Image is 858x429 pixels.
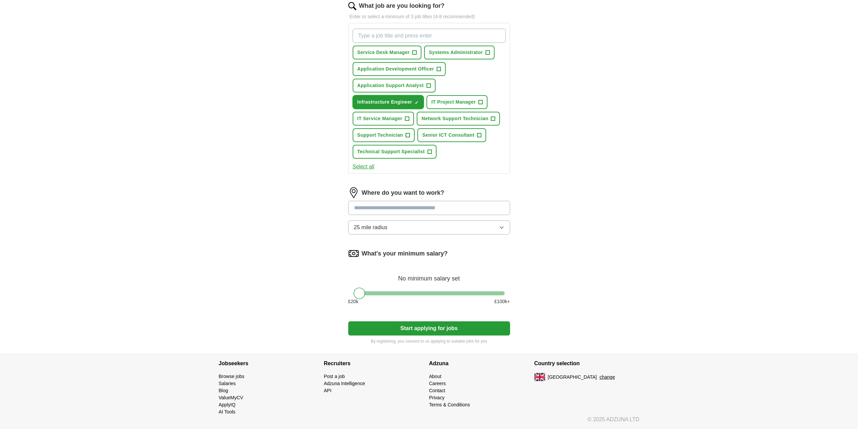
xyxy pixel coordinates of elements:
span: [GEOGRAPHIC_DATA] [548,374,597,381]
button: Infrastructure Engineer✓ [353,95,424,109]
button: IT Service Manager [353,112,414,126]
img: search.png [348,2,356,10]
button: Service Desk Manager [353,46,422,59]
span: Systems Administrator [429,49,483,56]
button: IT Project Manager [426,95,487,109]
p: By registering, you consent to us applying to suitable jobs for you [348,338,510,344]
button: Systems Administrator [424,46,495,59]
button: Application Development Officer [353,62,446,76]
a: API [324,388,332,393]
button: Senior ICT Consultant [417,128,486,142]
span: Technical Support Specialist [357,148,425,155]
img: UK flag [534,373,545,381]
a: Privacy [429,395,445,400]
span: ✓ [415,100,419,105]
input: Type a job title and press enter [353,29,506,43]
span: Senior ICT Consultant [422,132,474,139]
div: © 2025 ADZUNA LTD [213,415,645,429]
a: Adzuna Intelligence [324,381,365,386]
button: Start applying for jobs [348,321,510,336]
img: location.png [348,187,359,198]
p: Enter or select a minimum of 3 job titles (4-8 recommended) [348,13,510,20]
span: Application Development Officer [357,65,434,73]
button: 25 mile radius [348,220,510,235]
a: Contact [429,388,445,393]
a: ApplyIQ [219,402,236,407]
button: Application Support Analyst [353,79,436,92]
span: 25 mile radius [354,223,388,232]
span: Application Support Analyst [357,82,424,89]
a: AI Tools [219,409,236,414]
a: Blog [219,388,228,393]
img: salary.png [348,248,359,259]
a: Post a job [324,374,345,379]
label: What job are you looking for? [359,1,445,10]
span: Support Technician [357,132,403,139]
span: Network Support Technician [421,115,488,122]
label: What's your minimum salary? [362,249,448,258]
button: Select all [353,163,375,171]
h4: Country selection [534,354,640,373]
a: ValueMyCV [219,395,243,400]
span: IT Service Manager [357,115,403,122]
button: Technical Support Specialist [353,145,437,159]
a: Careers [429,381,446,386]
span: £ 20 k [348,298,358,305]
a: Terms & Conditions [429,402,470,407]
span: IT Project Manager [431,99,476,106]
button: change [599,374,615,381]
span: £ 100 k+ [494,298,510,305]
button: Support Technician [353,128,415,142]
a: Browse jobs [219,374,244,379]
button: Network Support Technician [417,112,500,126]
a: Salaries [219,381,236,386]
label: Where do you want to work? [362,188,444,197]
a: About [429,374,442,379]
span: Service Desk Manager [357,49,410,56]
span: Infrastructure Engineer [357,99,412,106]
div: No minimum salary set [348,267,510,283]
